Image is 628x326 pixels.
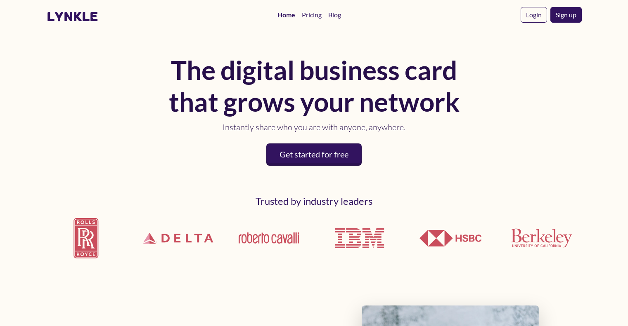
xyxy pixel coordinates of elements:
a: Get started for free [266,143,362,166]
a: Home [274,7,299,23]
a: Login [521,7,547,23]
img: Roberto Cavalli [238,232,300,244]
img: Delta Airlines [137,209,218,267]
a: Sign up [550,7,582,23]
a: Blog [325,7,344,23]
img: HSBC [419,230,481,246]
a: lynkle [47,9,98,24]
img: IBM [329,207,391,269]
h2: Trusted by industry leaders [47,195,582,207]
p: Instantly share who you are with anyone, anywhere. [166,121,463,134]
img: UCLA Berkeley [510,228,572,248]
h1: The digital business card that grows your network [166,54,463,118]
a: Pricing [299,7,325,23]
img: Rolls Royce [47,211,128,265]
